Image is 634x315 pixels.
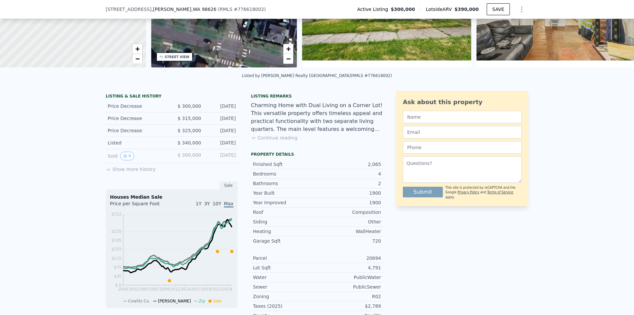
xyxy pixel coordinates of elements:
[178,128,201,133] span: $ 325,000
[111,256,122,261] tspan: $115
[222,287,232,292] tspan: 2024
[253,161,317,168] div: Finished Sqft
[487,190,513,194] a: Terms of Service
[253,274,317,281] div: Water
[317,171,381,177] div: 4
[206,127,236,134] div: [DATE]
[135,45,139,53] span: +
[160,287,170,292] tspan: 2009
[253,199,317,206] div: Year Improved
[196,201,201,206] span: 1Y
[403,141,522,154] input: Phone
[251,135,298,141] button: Continue reading
[191,287,201,292] tspan: 2017
[357,6,391,13] span: Active Listing
[206,115,236,122] div: [DATE]
[158,299,191,303] span: [PERSON_NAME]
[253,293,317,300] div: Zoning
[204,201,210,206] span: 3Y
[251,94,383,99] div: Listing remarks
[178,152,201,158] span: $ 300,000
[118,287,128,292] tspan: 2000
[128,299,150,303] span: Cowlitz Co.
[213,201,221,206] span: 10Y
[286,55,291,63] span: −
[111,247,122,252] tspan: $155
[317,293,381,300] div: R02
[317,303,381,309] div: $2,789
[454,7,479,12] span: $390,000
[317,264,381,271] div: 4,791
[253,284,317,290] div: Sewer
[178,140,201,145] span: $ 340,000
[426,6,454,13] span: Lotside ARV
[220,7,232,12] span: RMLS
[178,103,201,109] span: $ 300,000
[111,238,122,243] tspan: $195
[515,3,528,16] button: Show Options
[403,126,522,138] input: Email
[253,238,317,244] div: Garage Sqft
[317,255,381,261] div: 20694
[111,229,122,234] tspan: $235
[181,287,191,292] tspan: 2014
[111,212,122,217] tspan: $312
[106,94,238,100] div: LISTING & SALE HISTORY
[108,115,166,122] div: Price Decrease
[253,228,317,235] div: Heating
[234,7,264,12] span: # 776618002
[253,264,317,271] div: Lot Sqft
[445,185,522,200] div: This site is protected by reCAPTCHA and the Google and apply.
[403,111,522,123] input: Name
[317,180,381,187] div: 2
[283,44,293,54] a: Zoom in
[108,139,166,146] div: Listed
[403,187,443,197] button: Submit
[108,103,166,109] div: Price Decrease
[108,127,166,134] div: Price Decrease
[114,265,122,270] tspan: $75
[317,199,381,206] div: 1900
[120,152,134,160] button: View historical data
[253,303,317,309] div: Taxes (2025)
[106,163,156,173] button: Show more history
[317,218,381,225] div: Other
[317,209,381,216] div: Composition
[132,54,142,64] a: Zoom out
[114,274,122,279] tspan: $35
[178,116,201,121] span: $ 315,000
[132,44,142,54] a: Zoom in
[317,284,381,290] div: PublicSewer
[283,54,293,64] a: Zoom out
[242,73,392,78] div: Listed by [PERSON_NAME] Realty [GEOGRAPHIC_DATA] (RMLS #776618002)
[253,180,317,187] div: Bathrooms
[170,287,180,292] tspan: 2012
[152,6,217,13] span: , [PERSON_NAME]
[253,218,317,225] div: Siding
[253,190,317,196] div: Year Built
[149,287,159,292] tspan: 2007
[317,238,381,244] div: 720
[108,152,166,160] div: Sold
[253,255,317,261] div: Parcel
[218,6,266,13] div: ( )
[206,139,236,146] div: [DATE]
[317,161,381,168] div: 2,065
[106,6,152,13] span: [STREET_ADDRESS]
[128,287,139,292] tspan: 2002
[115,283,122,288] tspan: $-5
[219,181,238,190] div: Sale
[206,103,236,109] div: [DATE]
[192,7,217,12] span: , WA 98626
[139,287,149,292] tspan: 2005
[317,190,381,196] div: 1900
[206,152,236,160] div: [DATE]
[213,299,222,303] span: Sale
[317,228,381,235] div: WallHeater
[391,6,415,13] span: $300,000
[224,201,233,208] span: Max
[251,101,383,133] div: Charming Home with Dual Living on a Corner Lot! This versatile property offers timeless appeal an...
[253,171,317,177] div: Bedrooms
[251,152,383,157] div: Property details
[135,55,139,63] span: −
